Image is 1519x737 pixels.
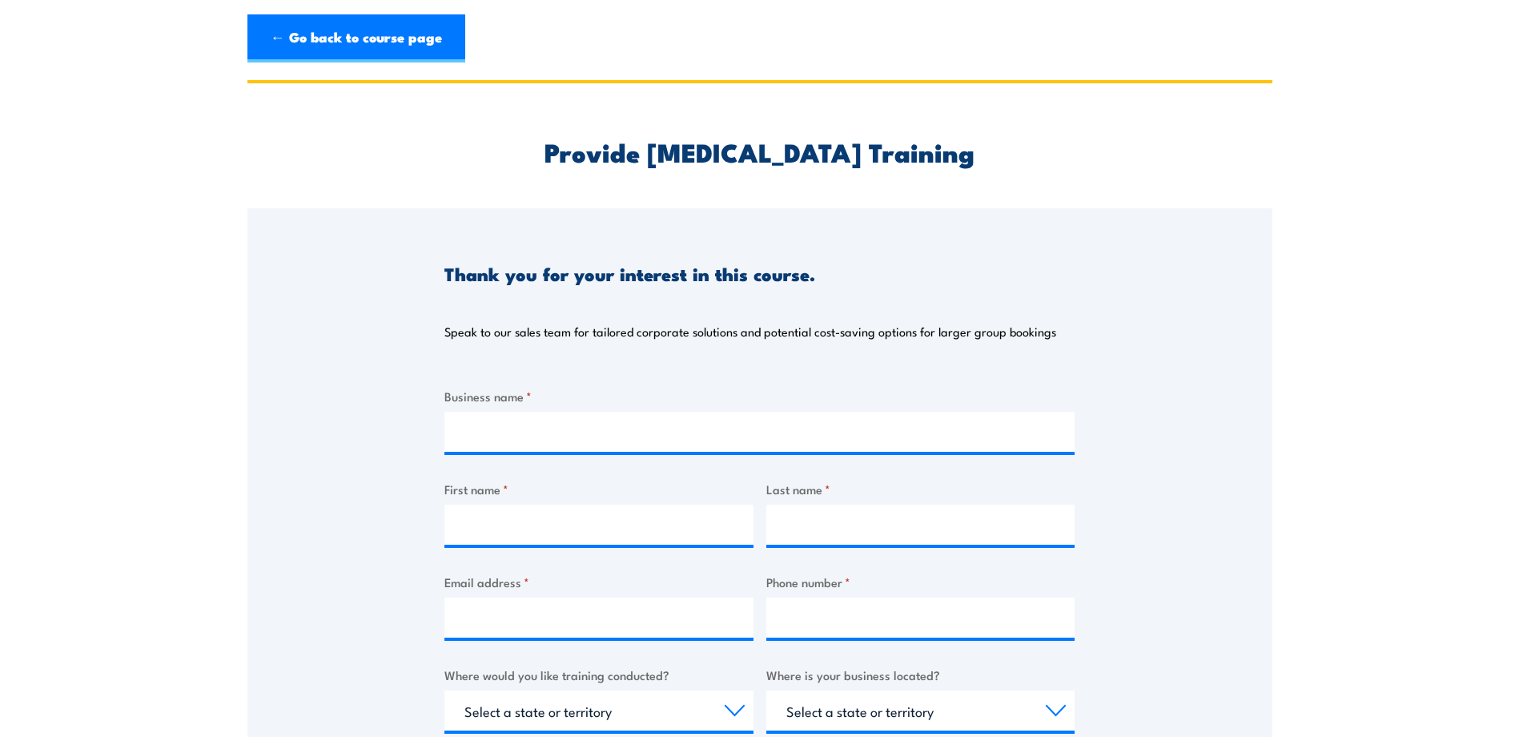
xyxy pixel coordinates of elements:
label: First name [444,480,753,498]
label: Email address [444,573,753,591]
label: Phone number [766,573,1075,591]
label: Where would you like training conducted? [444,666,753,684]
label: Last name [766,480,1075,498]
h2: Provide [MEDICAL_DATA] Training [444,140,1075,163]
label: Where is your business located? [766,666,1075,684]
h3: Thank you for your interest in this course. [444,264,815,283]
label: Business name [444,387,1075,405]
a: ← Go back to course page [247,14,465,62]
p: Speak to our sales team for tailored corporate solutions and potential cost-saving options for la... [444,324,1056,340]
